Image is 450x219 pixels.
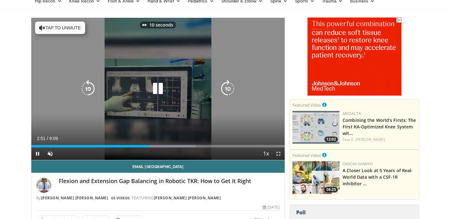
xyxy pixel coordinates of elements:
[292,111,339,144] img: aaf1b7f9-f888-4d9f-a252-3ca059a0bd02.150x105_q85_crop-smart_upscale.jpg
[343,117,416,136] a: Combining the World’s Firsts: The First KA-Optimized Knee System wit…
[308,17,401,96] iframe: Advertisement
[59,178,280,185] h4: Flexion and Extension Gap Balancing in Robotic TKR: How to Get It Right
[343,111,361,116] a: Medacta
[37,136,45,141] span: 2:51
[263,205,280,210] div: [DATE]
[343,161,373,167] a: Daiichi-Sankyo
[41,195,108,201] a: [PERSON_NAME] [PERSON_NAME]
[47,136,48,141] span: /
[292,111,339,144] a: 12:02
[31,145,285,147] div: Progress Bar
[154,195,221,201] a: [PERSON_NAME] [PERSON_NAME]
[292,152,321,158] small: Featured Video
[292,161,339,194] img: 93c22cae-14d1-47f0-9e4a-a244e824b022.png.150x105_q85_crop-smart_upscale.jpg
[31,160,285,173] a: Email [GEOGRAPHIC_DATA]
[324,137,338,142] span: 12:02
[292,102,321,108] small: Featured Video
[351,137,385,142] a: E. [PERSON_NAME]
[31,18,285,160] video-js: Video Player
[35,22,85,34] button: Tap to unmute
[36,178,51,193] img: Avatar
[343,137,416,142] div: Feat.
[149,23,173,27] p: 10 seconds
[36,195,280,201] div: By FEATURING
[272,147,285,160] button: Fullscreen
[324,187,338,192] span: 06:25
[109,195,132,201] a: 65 Videos
[49,136,58,141] span: 6:09
[31,147,44,160] button: Pause
[343,167,413,187] a: A Closer Look at 5 Years of Real-World Data with a CSF-1R inhibitor …
[260,147,272,160] button: Playback Rate
[44,147,56,160] button: Unmute
[292,161,339,194] a: 06:25
[296,209,306,216] strong: Poll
